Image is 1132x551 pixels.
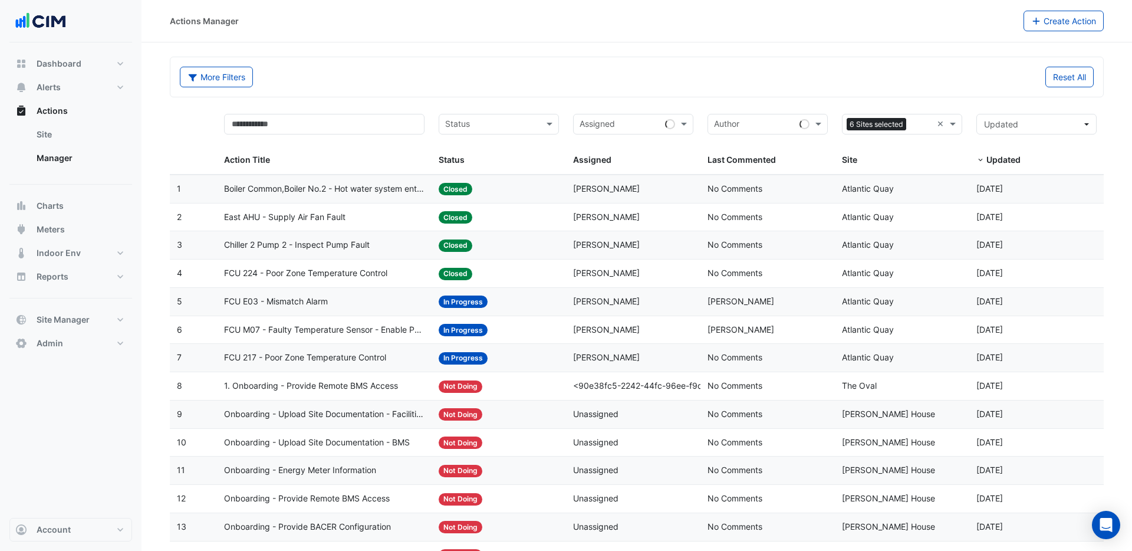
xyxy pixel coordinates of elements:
span: Actions [37,105,68,117]
span: Dashboard [37,58,81,70]
span: [PERSON_NAME] [573,240,640,250]
span: 2024-01-04T14:17:21.806 [976,409,1003,419]
span: Assigned [573,155,611,165]
span: No Comments [707,183,762,193]
span: 2 [177,212,182,222]
span: Boiler Common,Boiler No.2 - Hot water system entering temperature sensor failed [224,182,425,196]
app-icon: Dashboard [15,58,27,70]
app-icon: Charts [15,200,27,212]
span: Atlantic Quay [842,268,894,278]
span: 13 [177,522,186,532]
span: 6 [177,324,182,334]
span: No Comments [707,522,762,532]
span: 10 [177,437,186,447]
span: Updated [986,155,1021,165]
span: 2024-01-04T14:16:30.698 [976,522,1003,532]
span: Atlantic Quay [842,183,894,193]
span: [PERSON_NAME] [573,352,640,362]
span: 2024-03-07T10:41:44.347 [976,268,1003,278]
span: FCU 224 - Poor Zone Temperature Control [224,267,387,280]
span: Charts [37,200,64,212]
span: Atlantic Quay [842,240,894,250]
button: More Filters [180,67,253,87]
button: Site Manager [9,308,132,332]
span: Not Doing [439,381,482,393]
span: Onboarding - Energy Meter Information [224,464,376,477]
span: Account [37,524,71,536]
span: [PERSON_NAME] [573,212,640,222]
span: East AHU - Supply Air Fan Fault [224,211,345,224]
span: Alerts [37,81,61,93]
span: 1 [177,183,181,193]
button: Indoor Env [9,241,132,265]
button: Updated [976,114,1097,135]
span: 2024-02-09T11:10:05.381 [976,296,1003,306]
span: FCU 217 - Poor Zone Temperature Control [224,351,386,365]
app-icon: Indoor Env [15,247,27,259]
span: [PERSON_NAME] [573,296,640,306]
span: 2024-01-04T14:18:43.209 [976,381,1003,391]
button: Actions [9,99,132,123]
span: Updated [984,119,1018,129]
span: Unassigned [573,409,618,419]
div: Actions [9,123,132,175]
span: 9 [177,409,182,419]
a: Manager [27,146,132,170]
span: 2024-12-20T21:37:03.214 [976,212,1003,222]
span: Onboarding - Provide BACER Configuration [224,520,391,534]
span: [PERSON_NAME] [707,324,774,334]
span: No Comments [707,268,762,278]
span: 12 [177,493,186,503]
span: 2024-01-04T14:17:16.063 [976,437,1003,447]
span: 5 [177,296,182,306]
span: Site [842,155,857,165]
button: Create Action [1024,11,1104,31]
span: [PERSON_NAME] [573,268,640,278]
span: 2024-12-20T21:36:55.815 [976,240,1003,250]
span: Atlantic Quay [842,212,894,222]
span: 11 [177,465,185,475]
span: Action Title [224,155,270,165]
span: Not Doing [439,465,482,477]
span: Status [439,155,465,165]
span: Unassigned [573,493,618,503]
span: Last Commented [707,155,776,165]
span: 7 [177,352,182,362]
app-icon: Meters [15,224,27,235]
button: Reset All [1045,67,1094,87]
button: Alerts [9,76,132,99]
button: Meters [9,218,132,241]
span: Meters [37,224,65,235]
button: Charts [9,194,132,218]
button: Reports [9,265,132,288]
a: Site [27,123,132,146]
div: Actions Manager [170,15,239,27]
span: Not Doing [439,521,482,533]
span: No Comments [707,381,762,391]
span: [PERSON_NAME] House [842,409,935,419]
img: Company Logo [14,9,67,33]
app-icon: Alerts [15,81,27,93]
span: No Comments [707,493,762,503]
span: Onboarding - Upload Site Documentation - Facilities [224,408,425,421]
span: 4 [177,268,182,278]
span: In Progress [439,352,488,365]
span: 2024-01-04T14:16:42.991 [976,493,1003,503]
button: Admin [9,332,132,355]
span: 2024-02-09T10:27:17.577 [976,352,1003,362]
span: Closed [439,268,472,280]
span: Admin [37,337,63,349]
span: No Comments [707,437,762,447]
span: Onboarding - Provide Remote BMS Access [224,492,390,506]
span: 2024-02-09T10:57:36.859 [976,324,1003,334]
span: 8 [177,381,182,391]
span: The Oval [842,381,877,391]
span: Closed [439,183,472,195]
span: Onboarding - Upload Site Documentation - BMS [224,436,410,450]
app-icon: Actions [15,105,27,117]
span: Closed [439,240,472,252]
span: FCU M07 - Faulty Temperature Sensor - Enable Point (without static reading) [224,323,425,337]
button: Dashboard [9,52,132,76]
span: Reports [37,271,68,283]
span: Indoor Env [37,247,81,259]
